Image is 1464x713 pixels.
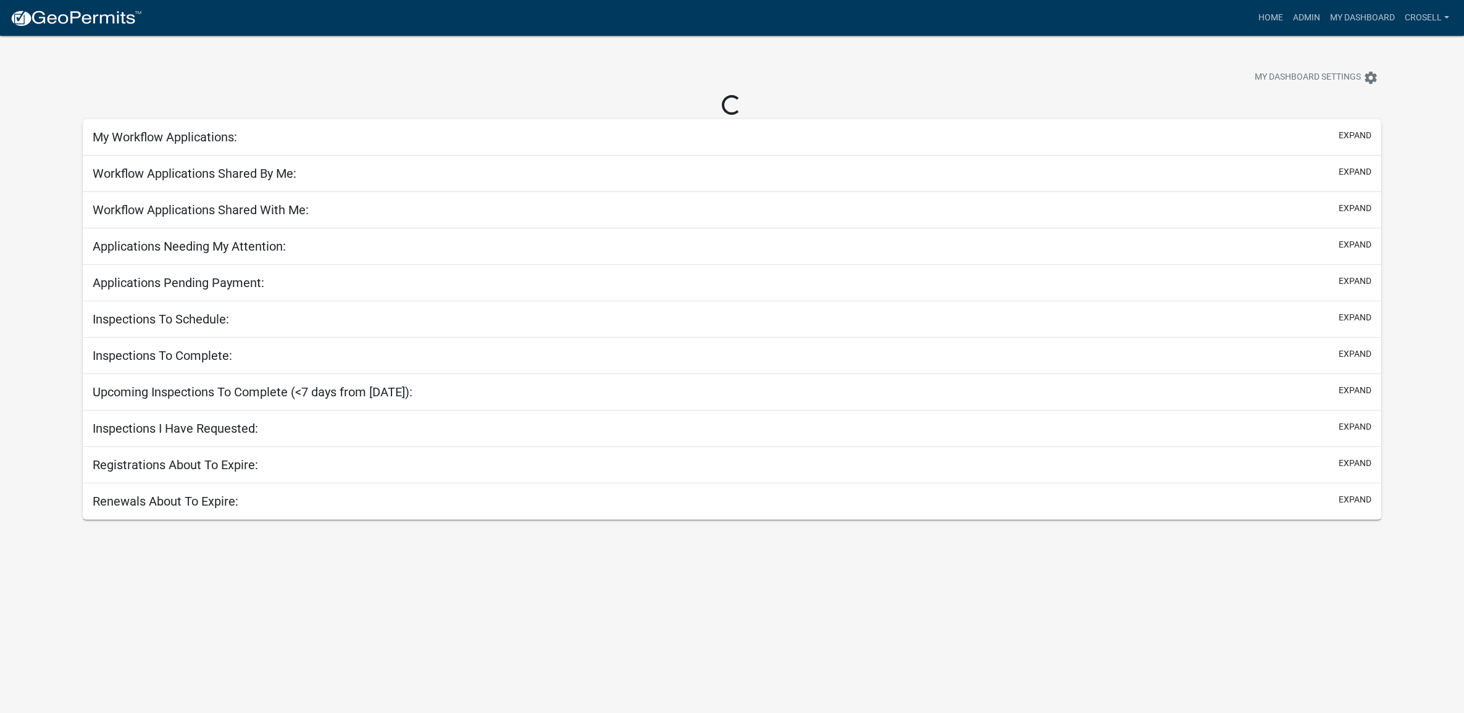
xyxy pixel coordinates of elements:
[1339,384,1371,397] button: expand
[93,457,258,472] h5: Registrations About To Expire:
[93,275,264,290] h5: Applications Pending Payment:
[1339,202,1371,215] button: expand
[93,348,232,363] h5: Inspections To Complete:
[1363,70,1378,85] i: settings
[93,202,309,217] h5: Workflow Applications Shared With Me:
[93,130,237,144] h5: My Workflow Applications:
[1245,65,1388,90] button: My Dashboard Settingssettings
[1339,420,1371,433] button: expand
[1339,129,1371,142] button: expand
[1339,348,1371,361] button: expand
[1339,493,1371,506] button: expand
[1288,6,1325,30] a: Admin
[93,312,229,327] h5: Inspections To Schedule:
[1325,6,1400,30] a: My Dashboard
[1255,70,1361,85] span: My Dashboard Settings
[93,421,258,436] h5: Inspections I Have Requested:
[1339,311,1371,324] button: expand
[93,385,412,399] h5: Upcoming Inspections To Complete (<7 days from [DATE]):
[1339,457,1371,470] button: expand
[1400,6,1454,30] a: crosell
[93,494,238,509] h5: Renewals About To Expire:
[1339,275,1371,288] button: expand
[93,239,286,254] h5: Applications Needing My Attention:
[93,166,296,181] h5: Workflow Applications Shared By Me:
[1253,6,1288,30] a: Home
[1339,165,1371,178] button: expand
[1339,238,1371,251] button: expand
